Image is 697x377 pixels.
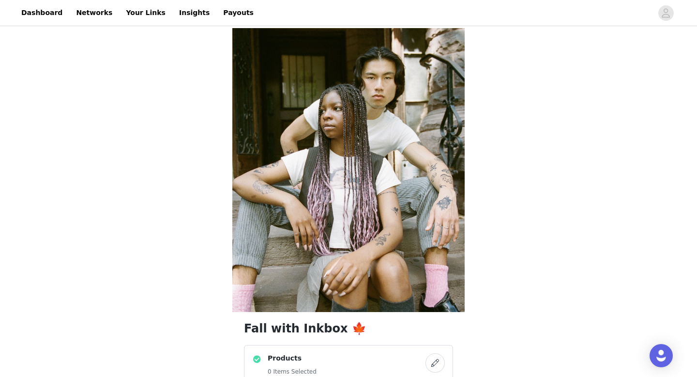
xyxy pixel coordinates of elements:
[268,367,317,376] h5: 0 Items Selected
[244,320,453,337] h1: Fall with Inkbox 🍁
[173,2,215,24] a: Insights
[217,2,259,24] a: Payouts
[15,2,68,24] a: Dashboard
[70,2,118,24] a: Networks
[232,28,465,312] img: campaign image
[268,353,317,363] h4: Products
[661,5,670,21] div: avatar
[120,2,171,24] a: Your Links
[650,344,673,367] div: Open Intercom Messenger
